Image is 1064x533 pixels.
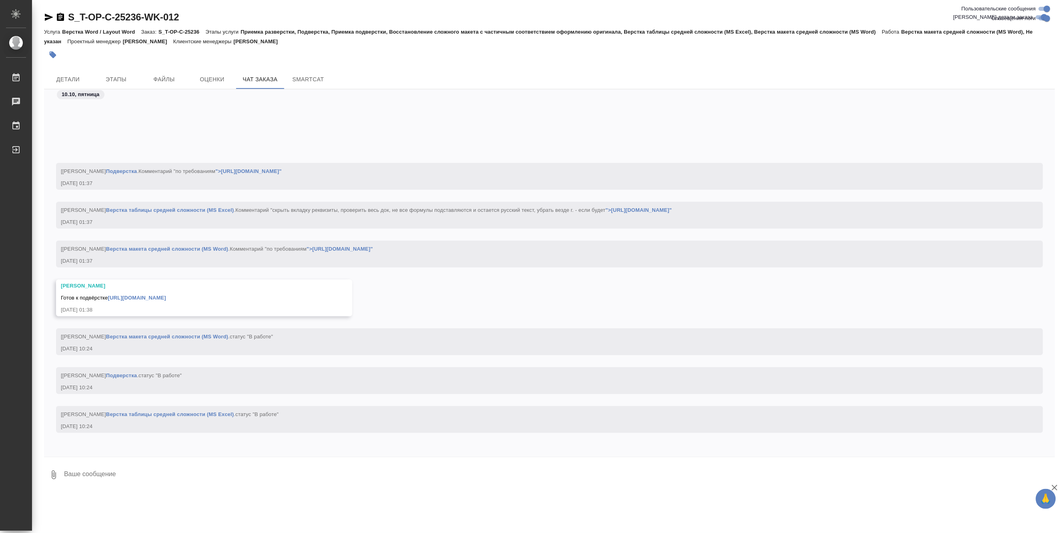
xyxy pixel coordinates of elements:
p: Клиентские менеджеры [173,38,234,44]
div: [DATE] 01:37 [61,218,1015,226]
span: Комментарий "по требованиям [230,246,373,252]
span: Оповещения-логи [992,14,1036,22]
a: ">[URL][DOMAIN_NAME]" [307,246,373,252]
span: 🙏 [1039,491,1053,507]
span: Комментарий "по требованиям [139,168,282,174]
a: Подверстка [106,168,137,174]
p: Работа [882,29,901,35]
span: [[PERSON_NAME] . [61,411,279,417]
span: [[PERSON_NAME] . [61,207,672,213]
a: Верстка макета средней сложности (MS Word) [106,334,228,340]
span: [[PERSON_NAME] . [61,246,373,252]
div: [PERSON_NAME] [61,282,324,290]
span: [[PERSON_NAME] . [61,372,182,378]
span: Готов к подвёрстке [61,295,166,301]
a: ">[URL][DOMAIN_NAME]" [606,207,672,213]
a: Верстка макета средней сложности (MS Word) [106,246,228,252]
button: 🙏 [1036,489,1056,509]
a: Подверстка [106,372,137,378]
span: статус "В работе" [139,372,182,378]
button: Добавить тэг [44,46,62,64]
div: [DATE] 10:24 [61,345,1015,353]
p: Этапы услуги [205,29,241,35]
a: S_T-OP-C-25236-WK-012 [68,12,179,22]
p: [PERSON_NAME] [233,38,284,44]
span: Этапы [97,74,135,84]
p: Проектный менеджер [67,38,122,44]
span: статус "В работе" [230,334,273,340]
span: Комментарий "скрыть вкладку реквизиты, проверить весь док, не все формулы подставляются и остаетс... [235,207,672,213]
span: Чат заказа [241,74,279,84]
a: Верстка таблицы средней сложности (MS Excel) [106,411,234,417]
button: Скопировать ссылку [56,12,65,22]
div: [DATE] 10:24 [61,422,1015,430]
span: [PERSON_NAME] детали заказа [954,13,1033,21]
span: SmartCat [289,74,327,84]
p: S_T-OP-C-25236 [159,29,205,35]
p: [PERSON_NAME] [123,38,173,44]
div: [DATE] 01:37 [61,257,1015,265]
span: Файлы [145,74,183,84]
a: [URL][DOMAIN_NAME] [108,295,166,301]
div: [DATE] 01:37 [61,179,1015,187]
span: [[PERSON_NAME] . [61,334,273,340]
span: Пользовательские сообщения [962,5,1036,13]
button: Скопировать ссылку для ЯМессенджера [44,12,54,22]
span: Оценки [193,74,231,84]
span: статус "В работе" [235,411,279,417]
span: Детали [49,74,87,84]
p: Верстка Word / Layout Word [62,29,141,35]
p: 10.10, пятница [62,91,100,99]
a: ">[URL][DOMAIN_NAME]" [215,168,282,174]
p: Заказ: [141,29,159,35]
a: Верстка таблицы средней сложности (MS Excel) [106,207,234,213]
p: Услуга [44,29,62,35]
div: [DATE] 01:38 [61,306,324,314]
p: Приемка разверстки, Подверстка, Приемка подверстки, Восстановление сложного макета с частичным со... [241,29,882,35]
div: [DATE] 10:24 [61,384,1015,392]
span: [[PERSON_NAME] . [61,168,282,174]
